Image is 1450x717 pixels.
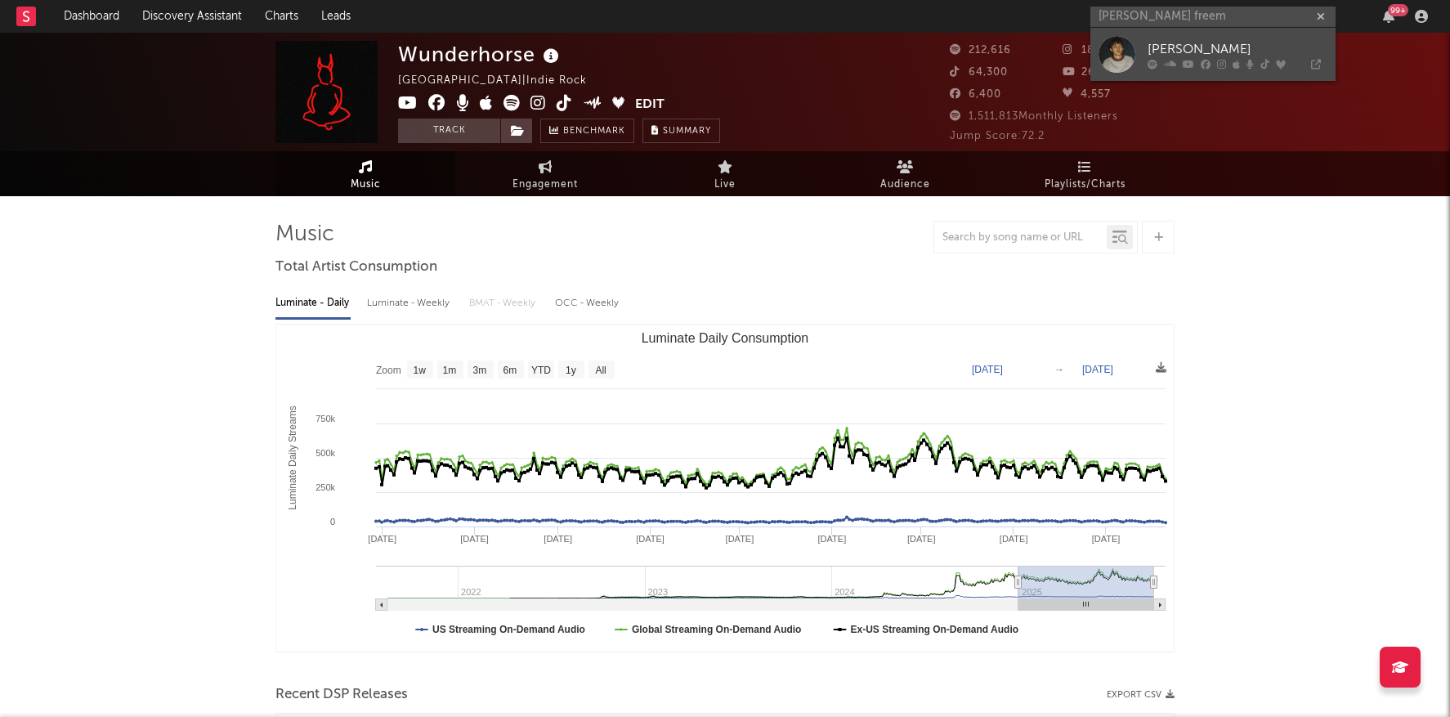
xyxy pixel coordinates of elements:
text: 500k [316,448,335,458]
span: Audience [880,175,930,195]
button: Track [398,119,500,143]
span: Benchmark [563,122,625,141]
text: [DATE] [1082,364,1113,375]
div: OCC - Weekly [555,289,620,317]
text: [DATE] [460,534,489,544]
span: Jump Score: 72.2 [950,131,1045,141]
text: YTD [531,365,551,376]
a: Engagement [455,151,635,196]
text: Ex-US Streaming On-Demand Audio [851,624,1019,635]
text: [DATE] [1092,534,1121,544]
text: 1w [414,365,427,376]
span: Live [714,175,736,195]
span: 6,400 [950,89,1001,100]
text: Luminate Daily Streams [287,406,298,509]
input: Search for artists [1090,7,1336,27]
text: [DATE] [972,364,1003,375]
button: Summary [642,119,720,143]
button: Export CSV [1107,690,1175,700]
span: 1,511,813 Monthly Listeners [950,111,1118,122]
text: [DATE] [544,534,572,544]
text: 250k [316,482,335,492]
text: [DATE] [818,534,847,544]
text: [DATE] [726,534,754,544]
span: Engagement [512,175,578,195]
text: 0 [330,517,335,527]
span: Total Artist Consumption [275,258,437,277]
text: 3m [473,365,487,376]
span: 183,899 [1063,45,1126,56]
text: All [595,365,606,376]
text: 1y [566,365,576,376]
text: [DATE] [1000,534,1028,544]
text: → [1054,364,1064,375]
text: [DATE] [636,534,665,544]
text: US Streaming On-Demand Audio [432,624,585,635]
text: 750k [316,414,335,423]
a: Audience [815,151,995,196]
span: Music [351,175,381,195]
text: Luminate Daily Consumption [642,331,809,345]
text: [DATE] [368,534,396,544]
text: [DATE] [907,534,936,544]
div: Luminate - Weekly [367,289,453,317]
span: Recent DSP Releases [275,685,408,705]
span: 64,300 [950,67,1008,78]
input: Search by song name or URL [934,231,1107,244]
span: 4,557 [1063,89,1111,100]
div: [PERSON_NAME] [1148,39,1327,59]
a: Live [635,151,815,196]
div: [GEOGRAPHIC_DATA] | Indie Rock [398,71,606,91]
a: Playlists/Charts [995,151,1175,196]
a: Music [275,151,455,196]
a: [PERSON_NAME] [1090,28,1336,81]
span: Playlists/Charts [1045,175,1126,195]
span: 26,800 [1063,67,1121,78]
span: 212,616 [950,45,1011,56]
text: Zoom [376,365,401,376]
button: Edit [635,95,665,115]
text: 6m [503,365,517,376]
span: Summary [663,127,711,136]
div: Luminate - Daily [275,289,351,317]
div: 99 + [1388,4,1408,16]
text: 1m [443,365,457,376]
a: Benchmark [540,119,634,143]
button: 99+ [1383,10,1394,23]
div: Wunderhorse [398,41,563,68]
svg: Luminate Daily Consumption [276,325,1174,652]
text: Global Streaming On-Demand Audio [632,624,802,635]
